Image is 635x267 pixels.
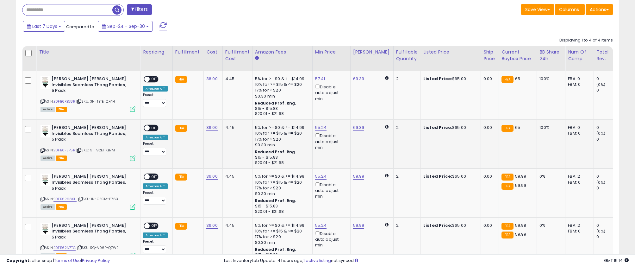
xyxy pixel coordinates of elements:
[56,204,67,210] span: FBA
[555,4,585,15] button: Columns
[596,125,622,130] div: 0
[315,230,346,248] div: Disable auto adjust min
[515,76,520,82] span: 65
[40,156,55,161] span: All listings currently available for purchase on Amazon
[143,86,168,92] div: Amazon AI *
[175,125,187,132] small: FBA
[98,21,153,32] button: Sep-24 - Sep-30
[40,223,50,235] img: 21xo4iBXJXL._SL40_.jpg
[175,49,201,55] div: Fulfillment
[225,76,247,82] div: 4.45
[596,223,622,228] div: 0
[225,174,247,179] div: 4.45
[255,49,310,55] div: Amazon Fees
[423,223,476,228] div: $65.00
[539,76,560,82] div: 100%
[127,4,152,15] button: Filters
[255,82,308,87] div: 10% for >= $15 & <= $20
[596,131,605,136] small: (0%)
[143,93,168,107] div: Preset:
[255,76,308,82] div: 5% for >= $0 & <= $14.99
[423,222,452,228] b: Listed Price:
[255,155,308,160] div: $15 - $15.83
[539,49,563,62] div: BB Share 24h.
[423,124,452,130] b: Listed Price:
[255,228,308,234] div: 10% for >= $15 & <= $20
[315,181,346,200] div: Disable auto adjust min
[315,124,327,131] a: 55.24
[66,24,95,30] span: Compared to:
[206,173,218,180] a: 36.00
[568,76,589,82] div: FBA: 0
[150,77,160,82] span: OFF
[568,174,589,179] div: FBA: 2
[206,49,220,55] div: Cost
[150,174,160,180] span: OFF
[315,173,327,180] a: 55.24
[52,76,128,95] b: [PERSON_NAME] [PERSON_NAME] Invisibles Seamless Thong Panties, 5 Pack
[539,125,560,130] div: 100%
[483,49,496,62] div: Ship Price
[225,223,247,228] div: 4.45
[224,258,629,264] div: Last InventoryLab Update: 4 hours ago, not synced.
[353,173,364,180] a: 59.99
[396,49,418,62] div: Fulfillable Quantity
[539,174,560,179] div: 0%
[315,83,346,102] div: Disable auto adjust min
[596,180,605,185] small: (0%)
[501,232,513,238] small: FBA
[568,223,589,228] div: FBA: 2
[483,174,494,179] div: 0.00
[255,247,296,252] b: Reduced Prof. Rng.
[52,125,128,144] b: [PERSON_NAME] [PERSON_NAME] Invisibles Seamless Thong Panties, 5 Pack
[315,222,327,229] a: 55.24
[315,132,346,150] div: Disable auto adjust min
[76,148,115,153] span: | SKU: 9T-92E1-KB7M
[53,148,75,153] a: B0FB6FSP5R
[521,4,554,15] button: Save View
[255,240,308,245] div: $0.30 min
[353,49,391,55] div: [PERSON_NAME]
[596,49,619,62] div: Total Rev.
[483,223,494,228] div: 0.00
[501,174,513,181] small: FBA
[255,234,308,240] div: 17% for > $20
[225,49,250,62] div: Fulfillment Cost
[82,257,110,264] a: Privacy Policy
[315,49,348,55] div: Min Price
[501,223,513,230] small: FBA
[255,209,308,214] div: $20.01 - $21.68
[596,229,605,234] small: (0%)
[40,125,50,137] img: 21xo4iBXJXL._SL40_.jpg
[150,125,160,131] span: OFF
[255,180,308,185] div: 10% for >= $15 & <= $20
[568,180,589,185] div: FBM: 0
[515,182,526,188] span: 59.99
[501,125,513,132] small: FBA
[353,76,364,82] a: 69.39
[175,174,187,181] small: FBA
[539,223,560,228] div: 0%
[423,76,452,82] b: Listed Price:
[596,185,622,191] div: 0
[143,239,168,254] div: Preset:
[568,125,589,130] div: FBA: 0
[77,245,118,250] span: | SKU: RQ-V06F-Q7WB
[353,124,364,131] a: 69.39
[501,49,534,62] div: Current Buybox Price
[40,107,55,112] span: All listings currently available for purchase on Amazon
[596,76,622,82] div: 0
[604,257,629,264] span: 2025-10-8 15:14 GMT
[423,76,476,82] div: $65.00
[423,174,476,179] div: $65.00
[255,174,308,179] div: 5% for >= $0 & <= $14.99
[53,245,76,251] a: B0FB62N7TG
[353,222,364,229] a: 59.99
[515,124,520,130] span: 65
[303,257,331,264] a: 1 active listing
[255,223,308,228] div: 5% for >= $0 & <= $14.99
[559,37,613,43] div: Displaying 1 to 4 of 4 items
[423,49,478,55] div: Listed Price
[568,49,591,62] div: Num of Comp.
[255,160,308,166] div: $20.01 - $21.68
